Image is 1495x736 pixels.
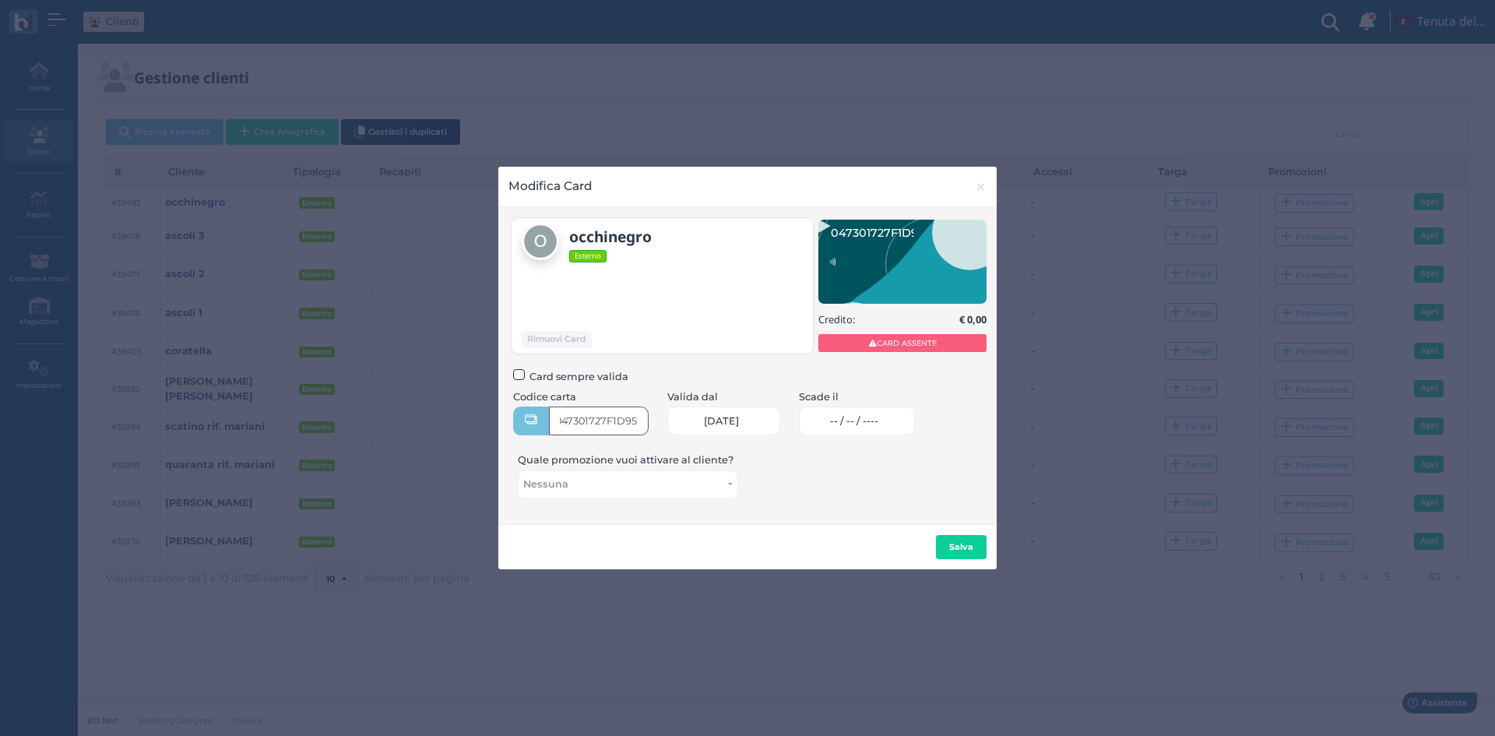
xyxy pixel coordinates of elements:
label: Valida dal [667,389,718,404]
h5: Credito: [818,314,855,325]
img: occhinegro [522,223,559,260]
button: Nessuna [518,470,738,499]
button: Salva [936,535,987,560]
span: × [975,177,987,197]
label: Scade il [799,389,839,404]
input: Codice card [549,407,649,435]
span: Esterno [569,250,607,262]
label: Codice carta [513,389,576,404]
span: CARD ASSENTE [818,334,987,351]
label: Quale promozione vuoi attivare al cliente? [518,453,733,467]
b: Salva [949,541,973,552]
span: -- / -- / ---- [830,415,878,428]
a: occhinegro Esterno [522,223,699,262]
b: € 0,00 [959,312,987,326]
h4: Modifica Card [508,177,592,195]
span: Card sempre valida [529,369,628,384]
span: [DATE] [704,415,739,428]
span: Assistenza [46,12,103,24]
span: Nessuna [523,478,727,491]
b: occhinegro [569,226,652,247]
button: Rimuovi Card [522,331,592,348]
text: 047301727F1D95 [831,225,924,239]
